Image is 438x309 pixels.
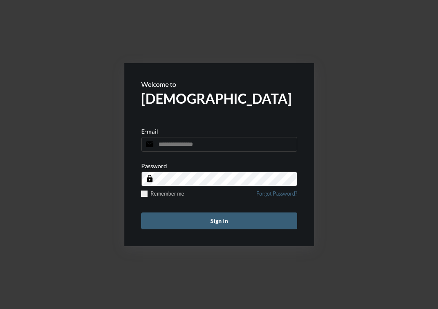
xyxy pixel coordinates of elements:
[141,128,158,135] p: E-mail
[141,212,297,229] button: Sign in
[141,162,167,169] p: Password
[256,191,297,202] a: Forgot Password?
[141,90,297,107] h2: [DEMOGRAPHIC_DATA]
[141,80,297,88] p: Welcome to
[141,191,184,197] label: Remember me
